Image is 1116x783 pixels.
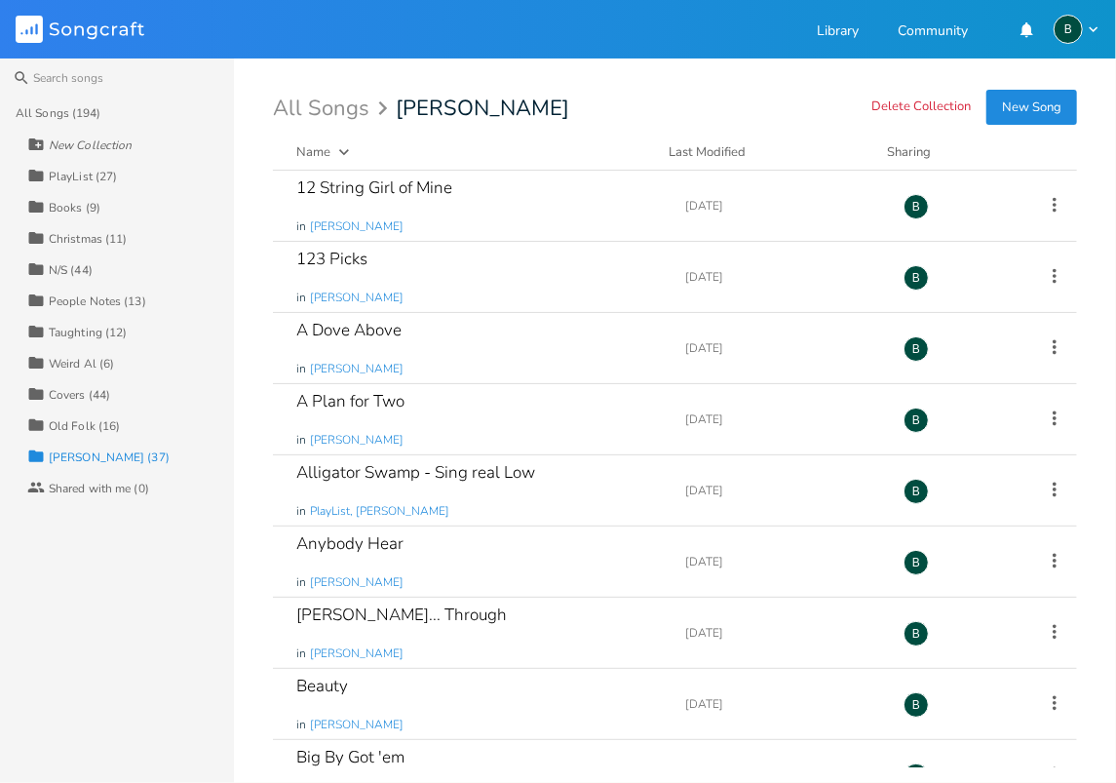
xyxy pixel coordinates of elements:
span: in [296,290,306,306]
div: All Songs [273,99,394,118]
div: BruCe [904,550,929,575]
span: in [296,361,306,377]
div: [DATE] [685,342,880,354]
span: [PERSON_NAME] [310,717,404,733]
div: [DATE] [685,698,880,710]
div: New Collection [49,139,132,151]
div: Beauty [296,678,348,694]
div: All Songs (194) [16,107,101,119]
span: in [296,574,306,591]
div: People Notes (13) [49,295,146,307]
a: Community [898,24,968,41]
button: New Song [986,90,1077,125]
div: [DATE] [685,556,880,568]
a: Library [817,24,859,41]
button: B [1054,15,1100,44]
div: 12 String Girl of Mine [296,179,452,196]
div: A Plan for Two [296,393,404,410]
div: Old Folk (16) [49,420,120,432]
div: [DATE] [685,485,880,496]
span: [PERSON_NAME] [310,574,404,591]
div: [DATE] [685,627,880,639]
span: in [296,218,306,235]
div: PlayList (27) [49,171,117,182]
div: A Dove Above [296,322,402,338]
div: BruCe [904,194,929,219]
span: in [296,432,306,449]
div: Weird Al (6) [49,358,114,370]
div: Name [296,143,330,161]
div: BruCe [1054,15,1083,44]
div: Sharing [887,142,1004,162]
span: [PERSON_NAME] [396,98,569,119]
span: PlayList, [PERSON_NAME] [310,503,449,520]
span: in [296,646,306,662]
div: [DATE] [685,200,880,212]
button: Last Modified [669,142,864,162]
div: Anybody Hear [296,535,404,552]
span: [PERSON_NAME] [310,646,404,662]
div: Alligator Swamp - Sing real Low [296,464,535,481]
span: in [296,717,306,733]
div: [PERSON_NAME]... Through [296,607,507,623]
button: Name [296,142,645,162]
div: [PERSON_NAME] (37) [49,451,170,463]
div: Shared with me (0) [49,483,149,494]
span: in [296,503,306,520]
div: BruCe [904,336,929,362]
div: [DATE] [685,271,880,283]
span: [PERSON_NAME] [310,361,404,377]
div: Last Modified [669,143,746,161]
div: Books (9) [49,202,100,214]
button: Delete Collection [871,99,971,116]
div: BruCe [904,408,929,433]
div: BruCe [904,621,929,646]
div: Covers (44) [49,389,110,401]
div: Big By Got 'em [296,749,404,765]
span: [PERSON_NAME] [310,432,404,449]
div: [DATE] [685,413,880,425]
div: 123 Picks [296,251,367,267]
div: BruCe [904,479,929,504]
span: [PERSON_NAME] [310,218,404,235]
div: BruCe [904,265,929,291]
div: Taughting (12) [49,327,127,338]
div: BruCe [904,692,929,718]
div: N/S (44) [49,264,93,276]
div: Christmas (11) [49,233,127,245]
span: [PERSON_NAME] [310,290,404,306]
